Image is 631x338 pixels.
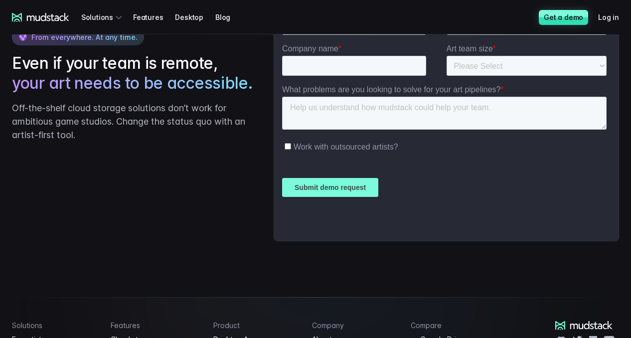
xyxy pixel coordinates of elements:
[555,321,613,330] a: mudstack logo
[175,8,215,26] a: Desktop
[12,321,99,330] h4: Solutions
[215,8,242,26] a: Blog
[31,33,138,41] span: From everywhere. At any time.
[81,8,125,26] div: Solutions
[12,13,69,22] a: mudstack logo
[111,321,201,330] h4: Features
[598,8,631,26] a: Log in
[312,321,399,330] h4: Company
[12,73,252,93] span: your art needs to be accessible.
[133,8,175,26] a: Features
[411,321,497,330] h4: Compare
[213,321,300,330] h4: Product
[12,53,254,93] h2: Even if your team is remote,
[539,10,588,25] a: Get a demo
[12,101,254,142] p: Off-the-shelf cloud storage solutions don’t work for ambitious game studios. Change the status qu...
